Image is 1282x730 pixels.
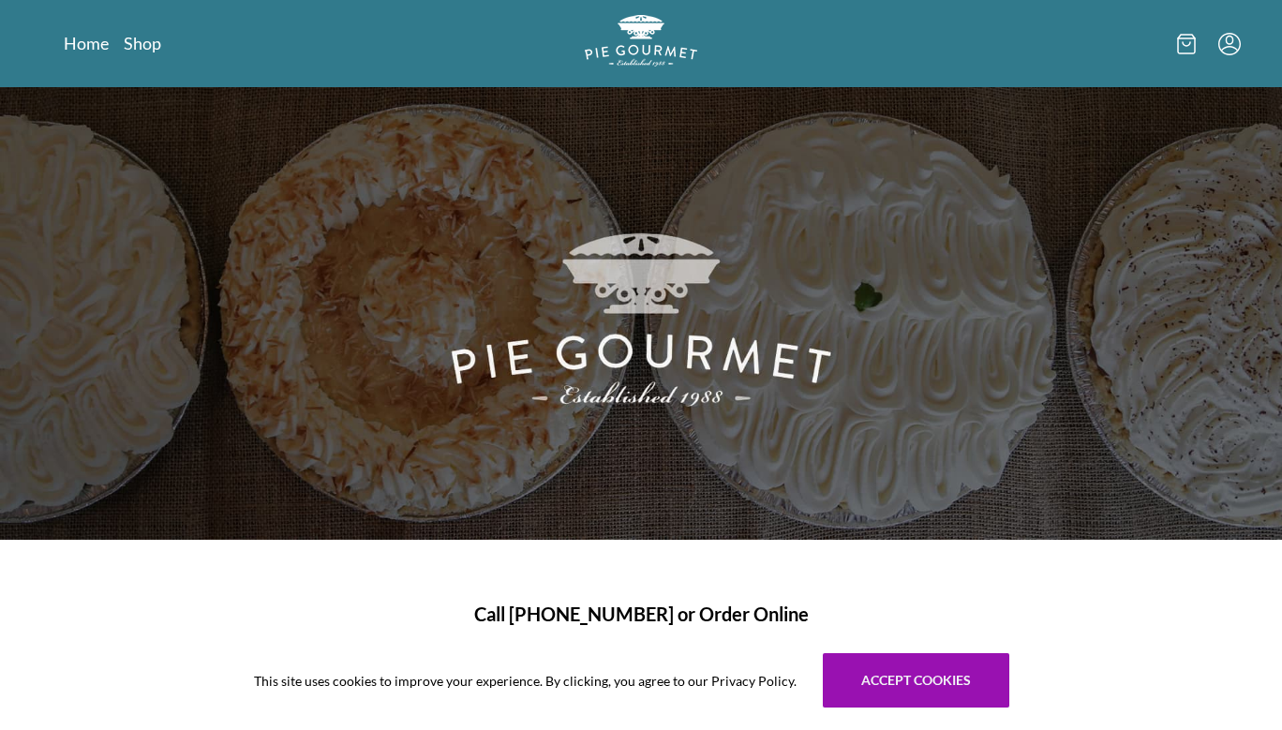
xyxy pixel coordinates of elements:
[1218,33,1241,55] button: Menu
[124,32,161,54] a: Shop
[254,671,797,691] span: This site uses cookies to improve your experience. By clicking, you agree to our Privacy Policy.
[64,32,109,54] a: Home
[86,600,1196,628] h1: Call [PHONE_NUMBER] or Order Online
[585,15,697,67] img: logo
[585,15,697,72] a: Logo
[823,653,1009,708] button: Accept cookies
